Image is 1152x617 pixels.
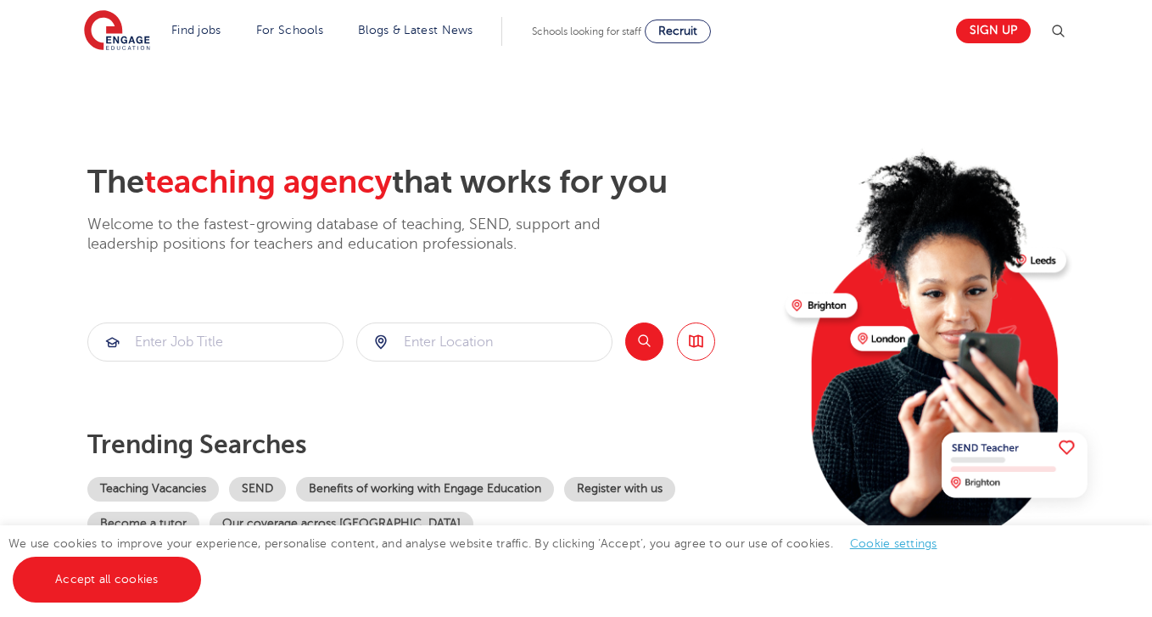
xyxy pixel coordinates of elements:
a: Blogs & Latest News [358,24,473,36]
h2: The that works for you [87,163,772,202]
a: Find jobs [171,24,221,36]
a: Teaching Vacancies [87,477,219,502]
span: Schools looking for staff [532,25,641,37]
button: Search [625,323,663,361]
a: Recruit [645,20,711,43]
a: Register with us [564,477,675,502]
span: We use cookies to improve your experience, personalise content, and analyse website traffic. By c... [8,537,954,586]
a: Our coverage across [GEOGRAPHIC_DATA] [210,512,473,536]
a: For Schools [256,24,323,36]
a: Sign up [956,19,1031,43]
div: Submit [356,323,612,362]
span: teaching agency [144,164,392,200]
img: Engage Education [84,10,150,53]
p: Welcome to the fastest-growing database of teaching, SEND, support and leadership positions for t... [87,215,647,255]
a: Cookie settings [850,537,937,550]
a: Accept all cookies [13,557,201,603]
p: Trending searches [87,429,772,460]
div: Submit [87,323,344,362]
input: Submit [88,323,343,361]
span: Recruit [658,25,697,37]
a: SEND [229,477,286,502]
a: Benefits of working with Engage Education [296,477,554,502]
a: Become a tutor [87,512,199,536]
input: Submit [357,323,612,361]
